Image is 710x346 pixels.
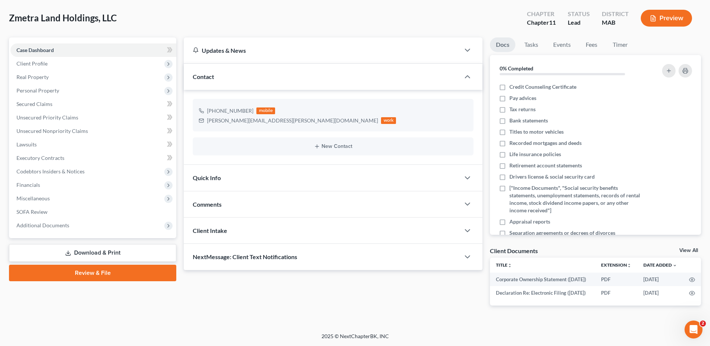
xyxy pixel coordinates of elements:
a: View All [679,248,698,253]
td: [DATE] [637,273,683,286]
iframe: Intercom live chat [685,321,703,339]
div: Client Documents [490,247,538,255]
span: Secured Claims [16,101,52,107]
span: Retirement account statements [509,162,582,169]
span: Recorded mortgages and deeds [509,139,582,147]
div: Status [568,10,590,18]
td: PDF [595,273,637,286]
div: MAB [602,18,629,27]
a: Extensionunfold_more [601,262,631,268]
span: Life insurance policies [509,151,561,158]
span: Tax returns [509,106,536,113]
a: Lawsuits [10,138,176,151]
span: Client Intake [193,227,227,234]
i: unfold_more [627,263,631,268]
span: Comments [193,201,222,208]
a: Date Added expand_more [643,262,677,268]
td: [DATE] [637,286,683,300]
a: Fees [580,37,604,52]
td: Corporate Ownership Statement ([DATE]) [490,273,595,286]
span: Case Dashboard [16,47,54,53]
span: Additional Documents [16,222,69,228]
a: Secured Claims [10,97,176,111]
div: mobile [256,107,275,114]
span: ["Income Documents", "Social security benefits statements, unemployment statements, records of re... [509,184,642,214]
div: 2025 © NextChapterBK, INC [142,333,569,346]
span: Titles to motor vehicles [509,128,564,136]
span: Contact [193,73,214,80]
span: Credit Counseling Certificate [509,83,576,91]
div: District [602,10,629,18]
span: Unsecured Nonpriority Claims [16,128,88,134]
div: Chapter [527,10,556,18]
span: Appraisal reports [509,218,550,225]
a: Download & Print [9,244,176,262]
a: Timer [607,37,634,52]
a: Unsecured Nonpriority Claims [10,124,176,138]
span: Financials [16,182,40,188]
a: Case Dashboard [10,43,176,57]
span: 11 [549,19,556,26]
span: Personal Property [16,87,59,94]
div: [PHONE_NUMBER] [207,107,253,115]
td: PDF [595,286,637,300]
span: Lawsuits [16,141,37,148]
a: Tasks [518,37,544,52]
span: Pay advices [509,94,536,102]
a: Titleunfold_more [496,262,512,268]
strong: 0% Completed [500,65,533,72]
div: Chapter [527,18,556,27]
a: Executory Contracts [10,151,176,165]
a: SOFA Review [10,205,176,219]
i: unfold_more [508,263,512,268]
a: Docs [490,37,515,52]
a: Unsecured Priority Claims [10,111,176,124]
span: Executory Contracts [16,155,64,161]
td: Declaration Re: Electronic Filing ([DATE]) [490,286,595,300]
button: New Contact [199,143,467,149]
span: Real Property [16,74,49,80]
div: work [381,117,396,124]
span: Bank statements [509,117,548,124]
button: Preview [641,10,692,27]
span: Drivers license & social security card [509,173,595,180]
span: NextMessage: Client Text Notifications [193,253,297,260]
span: Unsecured Priority Claims [16,114,78,121]
div: Updates & News [193,46,451,54]
a: Events [547,37,577,52]
div: [PERSON_NAME][EMAIL_ADDRESS][PERSON_NAME][DOMAIN_NAME] [207,117,378,124]
span: Zmetra Land Holdings, LLC [9,12,117,23]
span: Separation agreements or decrees of divorces [509,229,615,237]
span: SOFA Review [16,209,48,215]
span: Quick Info [193,174,221,181]
span: 2 [700,321,706,327]
span: Client Profile [16,60,48,67]
span: Codebtors Insiders & Notices [16,168,85,174]
a: Review & File [9,265,176,281]
span: Miscellaneous [16,195,50,201]
div: Lead [568,18,590,27]
i: expand_more [673,263,677,268]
